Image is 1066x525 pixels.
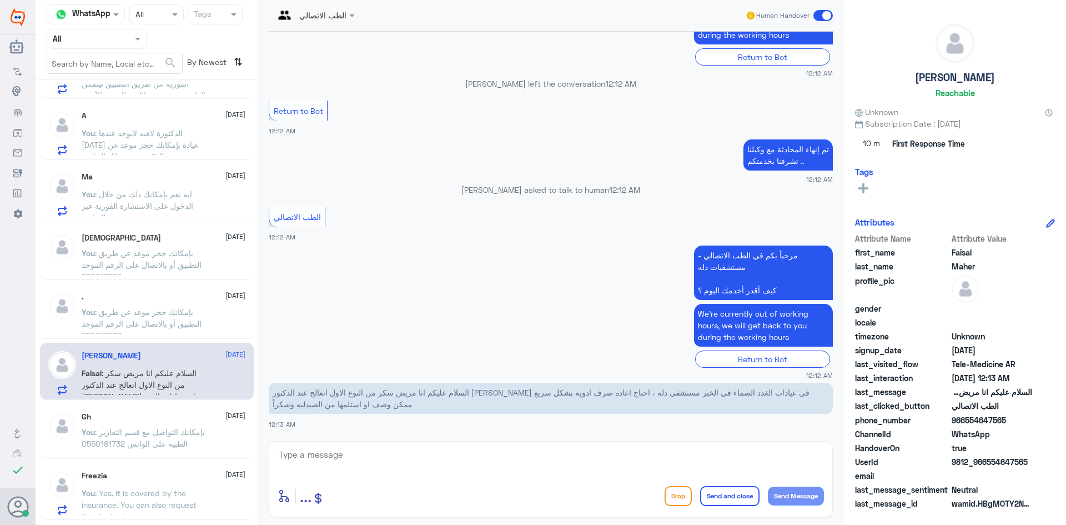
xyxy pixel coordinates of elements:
button: search [164,54,177,72]
span: By Newest [183,53,229,75]
h6: Attributes [855,217,894,227]
button: Drop [665,486,692,506]
p: 19/9/2025, 12:12 AM [694,246,833,300]
img: defaultAdmin.png [48,412,76,440]
span: 966554647565 [952,414,1032,426]
span: locale [855,317,949,328]
span: null [952,470,1032,482]
span: Attribute Value [952,233,1032,244]
span: First Response Time [892,138,965,149]
span: wamid.HBgMOTY2NTU0NjQ3NTY1FQIAEhgUM0E2MDEyOTFCQzIxN0Y1RUZFMDYA [952,498,1032,509]
span: email [855,470,949,482]
img: defaultAdmin.png [48,292,76,320]
div: Return to Bot [695,351,830,368]
span: السلام عليكم انا مريض سكر من النوع الاول اتعالج عند الدكتور رضوان في عيادات الغدد الصماء في الخبر... [952,386,1032,398]
span: 2025-09-18T21:13:46.049Z [952,372,1032,384]
span: Subscription Date : [DATE] [855,118,1055,129]
span: Human Handover [756,11,809,21]
span: You [82,488,95,498]
span: You [82,427,95,437]
span: : بإمكانك حجز موعد عن طريق التطبيق أو بالاتصال على الرقم الموحد 920012222 [82,307,202,340]
img: defaultAdmin.png [48,351,76,379]
span: الطب الاتصالي [274,212,321,222]
span: [DATE] [225,291,245,301]
i: ⇅ [234,53,243,71]
span: : الدكتورة لافيه لايوجد عندها [DATE] عيادة بإمكانك حجز موعد عن بعد مع الدكتورة من خلال التطبيق [82,128,199,161]
span: You [82,128,95,138]
h5: Faisal Maher [82,351,141,361]
img: defaultAdmin.png [48,111,76,139]
span: ChannelId [855,428,949,440]
span: true [952,442,1032,454]
span: 12:12 AM [609,185,640,194]
h5: . [82,292,84,302]
span: : بإمكانك التواصل مع قسم التقارير الطبية على الواتس 0550181732 [82,427,205,448]
span: last_interaction [855,372,949,384]
p: 19/9/2025, 12:13 AM [269,383,833,414]
img: defaultAdmin.png [48,233,76,261]
div: Tags [192,8,212,22]
span: UserId [855,456,949,468]
input: Search by Name, Local etc… [47,53,182,73]
img: defaultAdmin.png [48,172,76,200]
span: Maher [952,261,1032,272]
span: last_message_id [855,498,949,509]
img: defaultAdmin.png [952,275,979,303]
h5: A [82,111,86,121]
h5: Gh [82,412,91,422]
span: null [952,317,1032,328]
img: defaultAdmin.png [48,471,76,499]
span: [DATE] [225,109,245,119]
span: 9812_966554647565 [952,456,1032,468]
span: 12:12 AM [605,79,636,88]
img: whatsapp.png [53,6,69,23]
p: 19/9/2025, 12:12 AM [743,139,833,171]
span: profile_pic [855,275,949,301]
span: : السلام عليكم انا مريض سكر من النوع الاول اتعالج عند الدكتور [PERSON_NAME] في عيادات الغدد الصما... [82,368,203,436]
h5: Ma [82,172,93,182]
p: 19/9/2025, 12:12 AM [694,304,833,347]
button: ... [300,483,311,508]
span: 12:12 AM [806,371,833,380]
span: You [82,189,95,199]
span: [DATE] [225,232,245,242]
h5: [PERSON_NAME] [915,71,995,84]
span: signup_date [855,344,949,356]
span: first_name [855,247,949,258]
span: last_clicked_button [855,400,949,412]
span: Faisal [82,368,102,378]
h6: Reachable [936,88,975,98]
span: Unknown [855,106,898,118]
span: 10 m [855,134,888,154]
button: Send Message [768,487,824,506]
span: You [82,307,95,317]
span: الطب الاتصالي [952,400,1032,412]
span: : بإمكانك حجز موعد عن طريق التطبيق أو بالاتصال على الرقم الموحد 920012222 [82,248,202,281]
span: Faisal [952,247,1032,258]
h5: Freezia [82,471,107,481]
span: : ايه نعم بإمكانك ذلك من خلال الدخول على الاستشارة الفورية عبر التطبيق [82,189,193,222]
h5: Mohammed [82,233,161,243]
span: 2 [952,428,1032,440]
button: Send and close [700,486,760,506]
span: 12:12 AM [806,174,833,184]
span: ... [300,486,311,506]
span: last_visited_flow [855,358,949,370]
span: phone_number [855,414,949,426]
span: last_message_sentiment [855,484,949,496]
img: defaultAdmin.png [936,24,974,62]
span: null [952,303,1032,314]
span: HandoverOn [855,442,949,454]
div: Return to Bot [695,48,830,66]
span: timezone [855,331,949,342]
span: Attribute Name [855,233,949,244]
span: Return to Bot [274,106,323,116]
span: [DATE] [225,171,245,181]
span: 2025-09-18T21:11:51.826Z [952,344,1032,356]
span: Unknown [952,331,1032,342]
button: Avatar [7,496,28,517]
span: 12:12 AM [269,233,295,241]
span: [DATE] [225,349,245,359]
span: search [164,56,177,69]
p: [PERSON_NAME] left the conversation [269,78,833,89]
